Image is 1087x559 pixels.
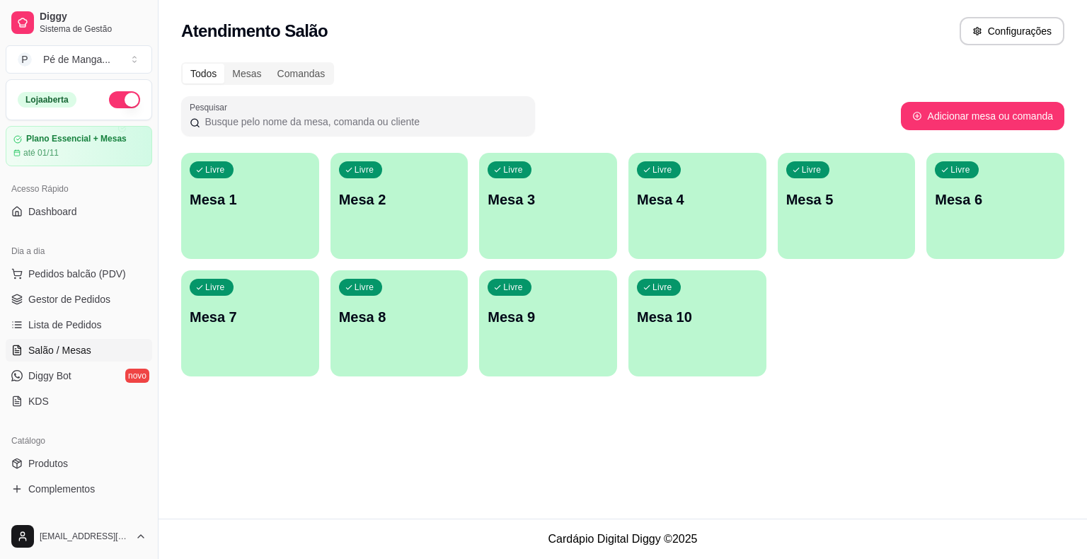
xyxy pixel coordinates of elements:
p: Mesa 7 [190,307,311,327]
span: Diggy Bot [28,369,71,383]
p: Livre [802,164,822,175]
a: Diggy Botnovo [6,364,152,387]
div: Dia a dia [6,240,152,263]
div: Comandas [270,64,333,83]
span: Lista de Pedidos [28,318,102,332]
a: DiggySistema de Gestão [6,6,152,40]
div: Acesso Rápido [6,178,152,200]
a: Salão / Mesas [6,339,152,362]
p: Mesa 3 [488,190,609,209]
span: Sistema de Gestão [40,23,146,35]
div: Mesas [224,64,269,83]
p: Livre [950,164,970,175]
p: Livre [652,282,672,293]
button: LivreMesa 8 [330,270,468,376]
p: Livre [205,282,225,293]
p: Livre [355,164,374,175]
span: Dashboard [28,204,77,219]
button: LivreMesa 10 [628,270,766,376]
a: Produtos [6,452,152,475]
a: Complementos [6,478,152,500]
button: LivreMesa 2 [330,153,468,259]
button: LivreMesa 1 [181,153,319,259]
button: LivreMesa 5 [778,153,916,259]
p: Livre [355,282,374,293]
p: Mesa 6 [935,190,1056,209]
button: LivreMesa 4 [628,153,766,259]
footer: Cardápio Digital Diggy © 2025 [159,519,1087,559]
a: Gestor de Pedidos [6,288,152,311]
article: até 01/11 [23,147,59,159]
span: Produtos [28,456,68,471]
p: Mesa 4 [637,190,758,209]
span: P [18,52,32,67]
div: Pé de Manga ... [43,52,110,67]
button: Select a team [6,45,152,74]
span: Complementos [28,482,95,496]
a: KDS [6,390,152,413]
span: KDS [28,394,49,408]
h2: Atendimento Salão [181,20,328,42]
span: Pedidos balcão (PDV) [28,267,126,281]
span: Salão / Mesas [28,343,91,357]
a: Lista de Pedidos [6,313,152,336]
input: Pesquisar [200,115,527,129]
p: Mesa 9 [488,307,609,327]
p: Livre [503,164,523,175]
button: LivreMesa 7 [181,270,319,376]
p: Mesa 10 [637,307,758,327]
div: Todos [183,64,224,83]
label: Pesquisar [190,101,232,113]
div: Loja aberta [18,92,76,108]
button: LivreMesa 6 [926,153,1064,259]
button: [EMAIL_ADDRESS][DOMAIN_NAME] [6,519,152,553]
p: Livre [503,282,523,293]
button: Adicionar mesa ou comanda [901,102,1064,130]
article: Plano Essencial + Mesas [26,134,127,144]
button: Pedidos balcão (PDV) [6,263,152,285]
div: Catálogo [6,430,152,452]
button: LivreMesa 9 [479,270,617,376]
a: Dashboard [6,200,152,223]
p: Mesa 5 [786,190,907,209]
span: [EMAIL_ADDRESS][DOMAIN_NAME] [40,531,130,542]
p: Livre [652,164,672,175]
p: Mesa 2 [339,190,460,209]
span: Diggy [40,11,146,23]
a: Plano Essencial + Mesasaté 01/11 [6,126,152,166]
button: Alterar Status [109,91,140,108]
p: Mesa 8 [339,307,460,327]
span: Gestor de Pedidos [28,292,110,306]
button: LivreMesa 3 [479,153,617,259]
p: Livre [205,164,225,175]
button: Configurações [960,17,1064,45]
p: Mesa 1 [190,190,311,209]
